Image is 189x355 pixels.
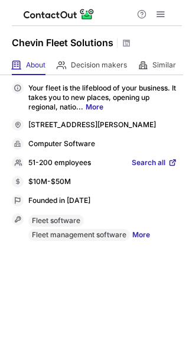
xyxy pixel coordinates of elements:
[132,229,150,243] a: More
[26,60,45,70] span: About
[132,158,165,169] span: Search all
[71,60,127,70] span: Decision makers
[28,139,177,150] div: Computer Software
[152,60,176,70] span: Similar
[28,229,130,241] div: Fleet management software
[132,158,177,169] a: Search all
[28,120,177,131] div: [STREET_ADDRESS][PERSON_NAME]
[28,177,177,188] div: $10M-$50M
[28,196,177,206] div: Founded in [DATE]
[28,215,84,227] div: Fleet software
[12,35,113,50] h1: Chevin Fleet Solutions
[28,158,91,169] p: 51-200 employees
[28,83,177,112] p: Your fleet is the lifeblood of your business. It takes you to new places, opening up regional, na...
[86,102,103,111] a: More
[24,7,94,21] img: ContactOut v5.3.10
